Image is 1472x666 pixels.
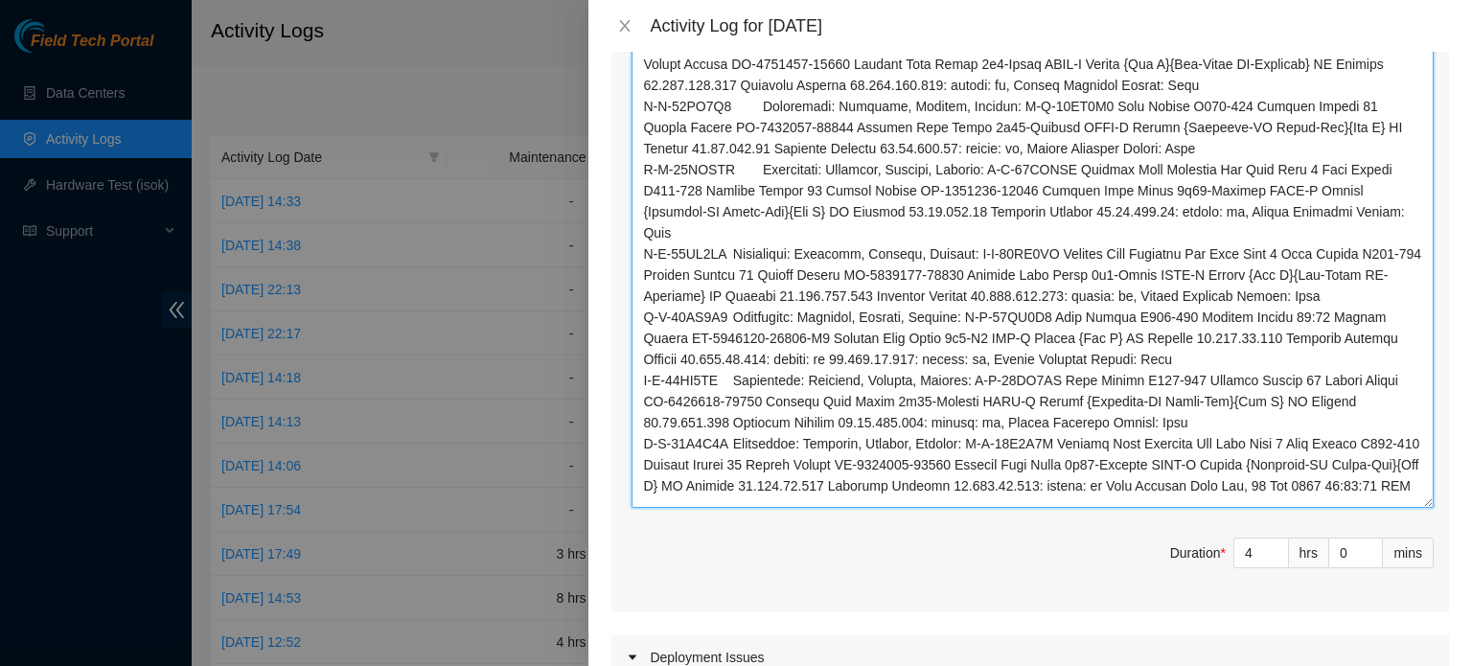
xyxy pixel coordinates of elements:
[650,15,1449,36] div: Activity Log for [DATE]
[611,17,638,35] button: Close
[1170,542,1226,563] div: Duration
[1383,538,1434,568] div: mins
[627,652,638,663] span: caret-right
[617,18,632,34] span: close
[1289,538,1329,568] div: hrs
